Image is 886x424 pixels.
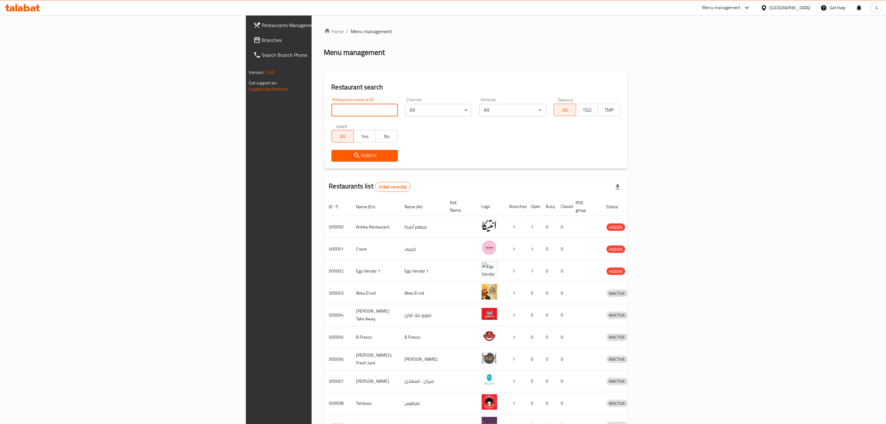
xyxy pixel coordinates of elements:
[450,199,469,214] span: Ref. Name
[556,197,571,216] th: Closed
[607,223,625,231] div: HIDDEN
[607,378,628,385] span: INACTIVE
[541,304,556,326] td: 0
[400,348,445,370] td: [PERSON_NAME]
[579,106,596,115] span: TGO
[541,197,556,216] th: Busy
[607,290,628,297] span: INACTIVE
[770,4,811,11] div: [GEOGRAPHIC_DATA]
[541,326,556,348] td: 0
[482,350,497,366] img: Lujo's Fresh Junk
[249,68,264,76] span: Version:
[334,132,351,141] span: All
[541,216,556,238] td: 0
[479,104,546,116] div: All
[556,370,571,392] td: 0
[556,348,571,370] td: 0
[482,262,497,277] img: Egy Vendor 1
[482,284,497,300] img: Abou El sid
[607,246,625,253] span: HIDDEN
[265,68,275,76] span: 1.0.0
[262,51,389,59] span: Search Branch Phone
[505,304,526,326] td: 1
[526,348,541,370] td: 0
[601,106,618,115] span: TMP
[607,400,628,407] span: INACTIVE
[477,197,505,216] th: Logo
[576,104,598,116] button: TGO
[482,218,497,233] img: Antika Restaurant
[400,304,445,326] td: موروز تيك اواي
[702,4,741,11] div: Menu-management
[482,372,497,388] img: Mizan - Maadi
[324,28,628,35] nav: breadcrumb
[400,370,445,392] td: ميزان - المعادى
[526,326,541,348] td: 0
[262,36,389,44] span: Branches
[354,130,376,142] button: Yes
[607,203,627,210] span: Status
[400,260,445,282] td: Egy Vendor 1
[248,47,394,62] a: Search Branch Phone
[607,268,625,275] div: HIDDEN
[556,326,571,348] td: 0
[558,97,573,102] label: Delivery
[482,328,497,344] img: B Fresco
[505,260,526,282] td: 1
[336,152,393,160] span: Search
[607,334,628,341] div: INACTIVE
[607,356,628,363] span: INACTIVE
[607,246,625,253] div: HIDDEN
[505,370,526,392] td: 1
[541,392,556,414] td: 0
[332,150,398,161] button: Search
[329,182,411,192] h2: Restaurants list
[482,306,497,322] img: Moro's Take Away
[248,33,394,47] a: Branches
[541,260,556,282] td: 0
[607,224,625,231] span: HIDDEN
[400,238,445,260] td: كرييف
[400,392,445,414] td: طرطوس
[332,104,398,116] input: Search for restaurant name or ID..
[556,304,571,326] td: 0
[610,179,625,194] div: Export file
[400,326,445,348] td: B Fresco
[505,197,526,216] th: Branches
[329,203,341,210] span: ID
[375,182,411,192] div: Total records count
[526,282,541,304] td: 0
[556,216,571,238] td: 0
[332,130,354,142] button: All
[505,216,526,238] td: 1
[554,104,576,116] button: All
[607,290,628,297] div: INACTIVE
[556,260,571,282] td: 0
[505,238,526,260] td: 1
[607,312,628,319] span: INACTIVE
[482,394,497,410] img: Tartouss
[249,79,278,87] span: Get support on:
[400,282,445,304] td: Abou El sid
[482,240,497,255] img: Crave
[541,348,556,370] td: 0
[400,216,445,238] td: مطعم أنتيكا
[526,370,541,392] td: 0
[505,282,526,304] td: 1
[576,199,594,214] span: POS group
[607,268,625,275] span: HIDDEN
[248,18,394,33] a: Restaurants Management
[541,282,556,304] td: 0
[356,203,384,210] span: Name (En)
[526,392,541,414] td: 0
[405,203,431,210] span: Name (Ar)
[541,370,556,392] td: 0
[375,184,410,190] span: 41340 record(s)
[875,4,878,11] span: A
[405,104,472,116] div: All
[376,130,398,142] button: No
